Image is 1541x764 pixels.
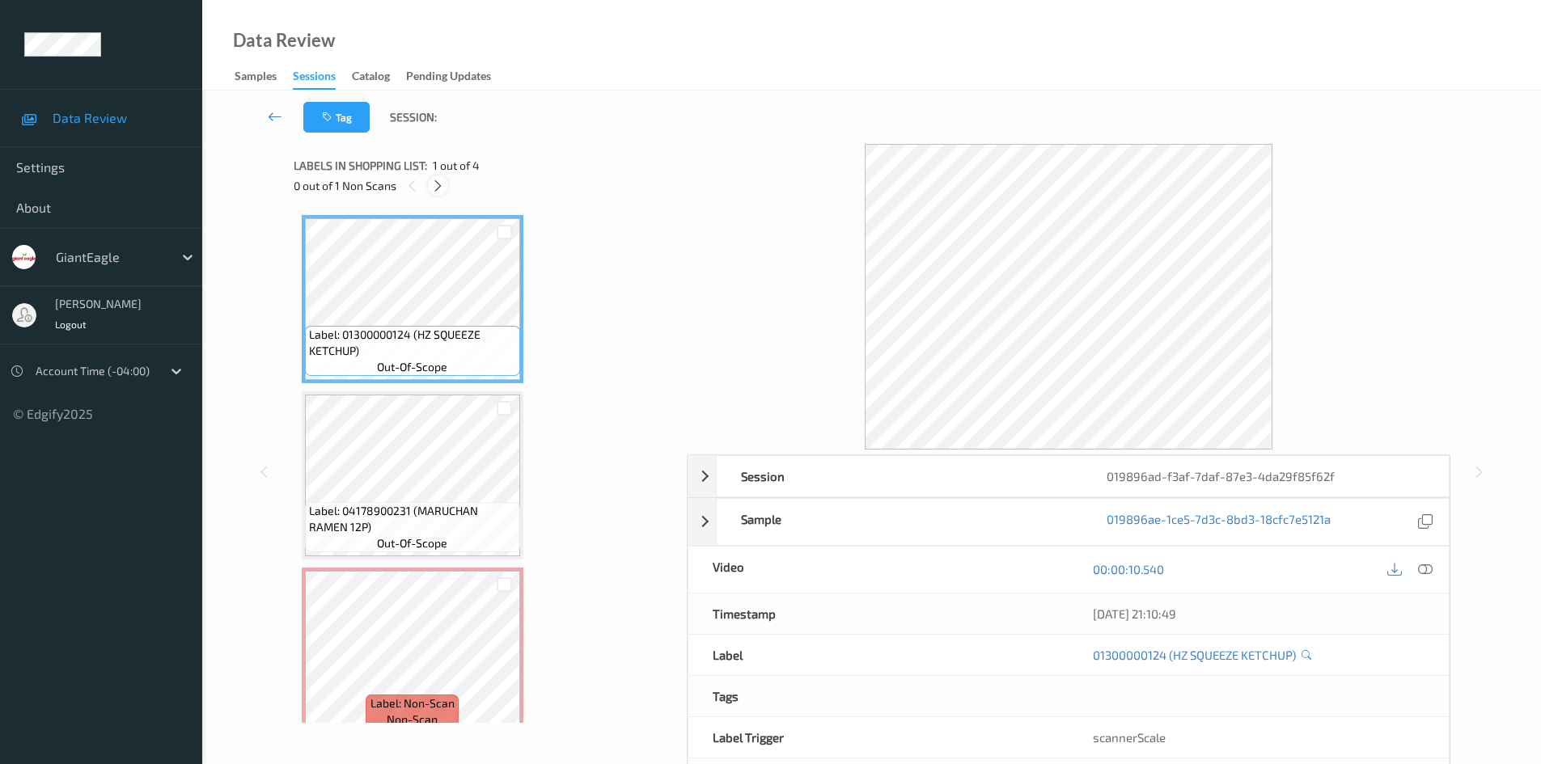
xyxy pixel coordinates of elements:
[688,547,1069,593] div: Video
[688,455,1450,497] div: Session019896ad-f3af-7daf-87e3-4da29f85f62f
[294,158,427,174] span: Labels in shopping list:
[294,175,675,196] div: 0 out of 1 Non Scans
[352,68,390,88] div: Catalog
[377,535,447,551] span: out-of-scope
[688,717,1069,758] div: Label Trigger
[688,635,1069,675] div: Label
[233,32,335,49] div: Data Review
[387,711,438,728] span: non-scan
[352,65,406,88] a: Catalog
[406,65,507,88] a: Pending Updates
[293,68,336,90] div: Sessions
[1093,606,1425,622] div: [DATE] 21:10:49
[377,359,447,375] span: out-of-scope
[370,695,455,711] span: Label: Non-Scan
[235,65,293,88] a: Samples
[688,676,1069,716] div: Tags
[717,456,1082,496] div: Session
[433,158,480,174] span: 1 out of 4
[688,498,1450,546] div: Sample019896ae-1ce5-7d3c-8bd3-18cfc7e5121a
[1093,647,1296,663] a: 01300000124 (HZ SQUEEZE KETCHUP)
[1069,717,1449,758] div: scannerScale
[1082,456,1448,496] div: 019896ad-f3af-7daf-87e3-4da29f85f62f
[688,593,1069,634] div: Timestamp
[1107,511,1331,533] a: 019896ae-1ce5-7d3c-8bd3-18cfc7e5121a
[406,68,491,88] div: Pending Updates
[303,102,370,133] button: Tag
[717,499,1082,545] div: Sample
[309,503,516,535] span: Label: 04178900231 (MARUCHAN RAMEN 12P)
[235,68,277,88] div: Samples
[309,327,516,359] span: Label: 01300000124 (HZ SQUEEZE KETCHUP)
[293,65,352,90] a: Sessions
[390,109,437,125] span: Session:
[1093,561,1164,577] a: 00:00:10.540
